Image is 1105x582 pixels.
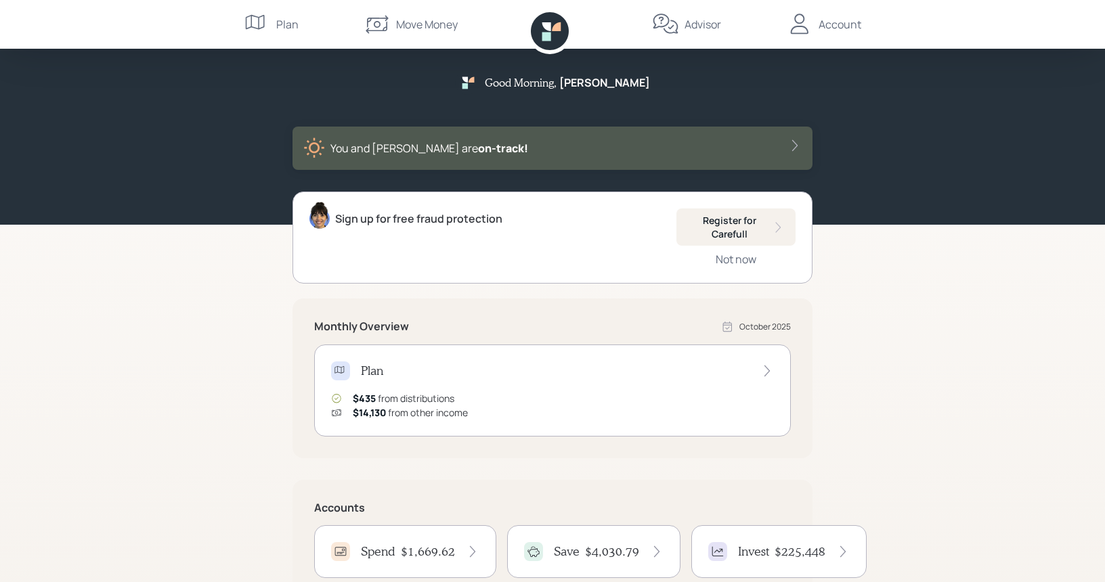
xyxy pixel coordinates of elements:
[716,252,756,267] div: Not now
[775,544,825,559] h4: $225,448
[485,76,557,89] h5: Good Morning ,
[353,391,454,405] div: from distributions
[478,141,528,156] span: on‑track!
[361,544,395,559] h4: Spend
[353,406,386,419] span: $14,130
[314,320,409,333] h5: Monthly Overview
[276,16,299,32] div: Plan
[309,202,330,229] img: treva-nostdahl-headshot.png
[314,501,791,514] h5: Accounts
[554,544,580,559] h4: Save
[685,16,721,32] div: Advisor
[353,405,468,420] div: from other income
[819,16,861,32] div: Account
[585,544,639,559] h4: $4,030.79
[739,321,791,333] div: October 2025
[676,208,796,246] button: Register for Carefull
[559,76,650,89] h5: [PERSON_NAME]
[361,363,383,378] h4: Plan
[401,544,455,559] h4: $1,669.62
[687,214,785,240] div: Register for Carefull
[303,137,325,159] img: sunny-XHVQM73Q.digested.png
[353,392,376,405] span: $435
[738,544,769,559] h4: Invest
[335,210,502,227] div: Sign up for free fraud protection
[330,140,528,156] div: You and [PERSON_NAME] are
[396,16,458,32] div: Move Money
